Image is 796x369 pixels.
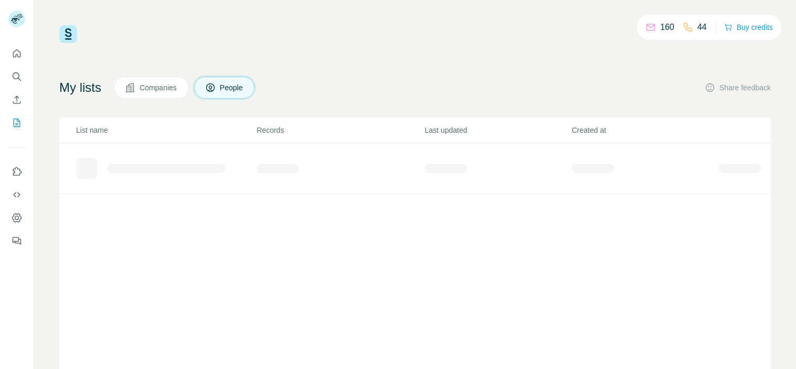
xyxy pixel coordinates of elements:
h4: My lists [59,79,101,96]
button: Feedback [8,231,25,250]
button: Dashboard [8,208,25,227]
button: Use Surfe API [8,185,25,204]
p: Records [257,125,423,135]
span: People [220,82,244,93]
button: Quick start [8,44,25,63]
p: Last updated [425,125,571,135]
button: Buy credits [724,20,773,35]
button: Use Surfe on LinkedIn [8,162,25,181]
span: Companies [140,82,178,93]
img: Surfe Logo [59,25,77,43]
p: List name [76,125,256,135]
button: Share feedback [705,82,771,93]
p: 44 [697,21,707,34]
button: Search [8,67,25,86]
button: My lists [8,113,25,132]
button: Enrich CSV [8,90,25,109]
p: Created at [572,125,718,135]
p: 160 [660,21,674,34]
